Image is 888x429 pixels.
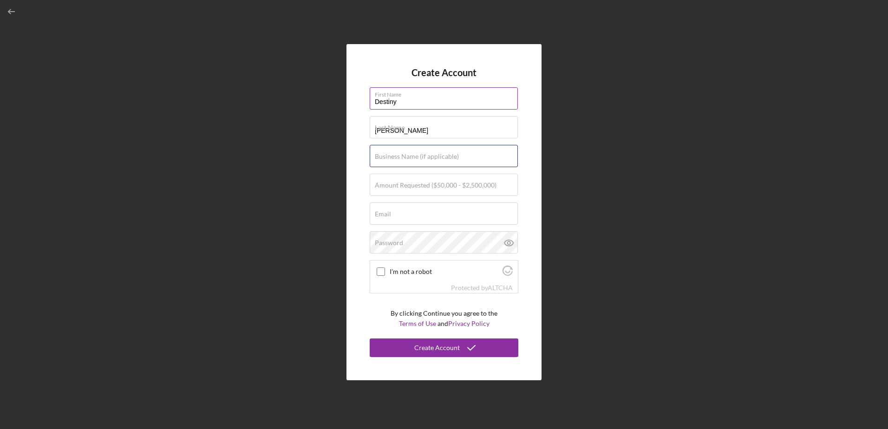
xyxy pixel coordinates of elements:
a: Privacy Policy [448,319,490,327]
label: Last Name [375,124,405,131]
label: I'm not a robot [390,268,500,275]
a: Terms of Use [399,319,436,327]
h4: Create Account [411,67,477,78]
button: Create Account [370,338,518,357]
label: First Name [375,88,518,98]
label: Email [375,210,391,218]
a: Visit Altcha.org [488,284,513,292]
div: Protected by [451,284,513,292]
label: Password [375,239,403,247]
p: By clicking Continue you agree to the and [391,308,497,329]
a: Visit Altcha.org [503,269,513,277]
label: Business Name (if applicable) [375,153,459,160]
div: Create Account [414,338,460,357]
label: Amount Requested ($50,000 - $2,500,000) [375,182,496,189]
